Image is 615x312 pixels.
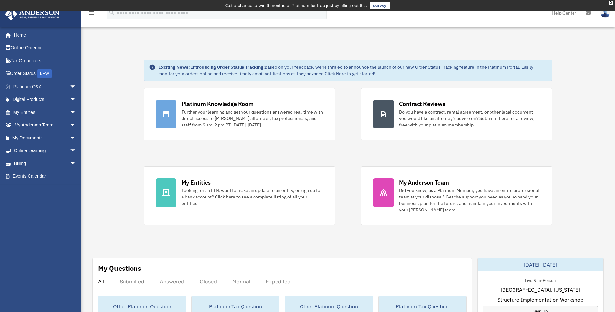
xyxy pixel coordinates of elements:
span: arrow_drop_down [70,106,83,119]
img: User Pic [600,8,610,18]
span: arrow_drop_down [70,80,83,93]
span: arrow_drop_down [70,144,83,158]
div: [DATE]-[DATE] [478,258,603,271]
i: menu [88,9,95,17]
a: Billingarrow_drop_down [5,157,86,170]
div: All [98,278,104,285]
a: Contract Reviews Do you have a contract, rental agreement, or other legal document you would like... [361,88,553,140]
div: Live & In-Person [520,276,561,283]
div: My Questions [98,263,141,273]
div: Platinum Knowledge Room [182,100,254,108]
div: Submitted [120,278,144,285]
a: Tax Organizers [5,54,86,67]
span: arrow_drop_down [70,131,83,145]
a: Digital Productsarrow_drop_down [5,93,86,106]
div: Contract Reviews [399,100,445,108]
a: Platinum Q&Aarrow_drop_down [5,80,86,93]
a: menu [88,11,95,17]
a: Click Here to get started! [325,71,375,77]
div: My Entities [182,178,211,186]
a: Home [5,29,83,42]
a: Order StatusNEW [5,67,86,80]
div: Looking for an EIN, want to make an update to an entity, or sign up for a bank account? Click her... [182,187,323,207]
span: [GEOGRAPHIC_DATA], [US_STATE] [501,286,580,294]
div: NEW [37,69,52,78]
div: Do you have a contract, rental agreement, or other legal document you would like an attorney's ad... [399,109,541,128]
img: Anderson Advisors Platinum Portal [3,8,62,20]
a: My Entities Looking for an EIN, want to make an update to an entity, or sign up for a bank accoun... [144,166,335,225]
span: arrow_drop_down [70,157,83,170]
span: Structure Implementation Workshop [497,296,583,304]
div: Based on your feedback, we're thrilled to announce the launch of our new Order Status Tracking fe... [158,64,547,77]
div: Did you know, as a Platinum Member, you have an entire professional team at your disposal? Get th... [399,187,541,213]
a: Events Calendar [5,170,86,183]
a: My Documentsarrow_drop_down [5,131,86,144]
a: Online Ordering [5,42,86,54]
div: close [609,1,613,5]
i: search [108,9,115,16]
div: Expedited [266,278,290,285]
a: My Anderson Team Did you know, as a Platinum Member, you have an entire professional team at your... [361,166,553,225]
div: Normal [232,278,250,285]
a: My Entitiesarrow_drop_down [5,106,86,119]
a: Platinum Knowledge Room Further your learning and get your questions answered real-time with dire... [144,88,335,140]
div: Get a chance to win 6 months of Platinum for free just by filling out this [225,2,367,9]
div: Further your learning and get your questions answered real-time with direct access to [PERSON_NAM... [182,109,323,128]
span: arrow_drop_down [70,119,83,132]
div: My Anderson Team [399,178,449,186]
a: Online Learningarrow_drop_down [5,144,86,157]
a: survey [370,2,390,9]
a: My Anderson Teamarrow_drop_down [5,119,86,132]
div: Closed [200,278,217,285]
span: arrow_drop_down [70,93,83,106]
div: Answered [160,278,184,285]
strong: Exciting News: Introducing Order Status Tracking! [158,64,265,70]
